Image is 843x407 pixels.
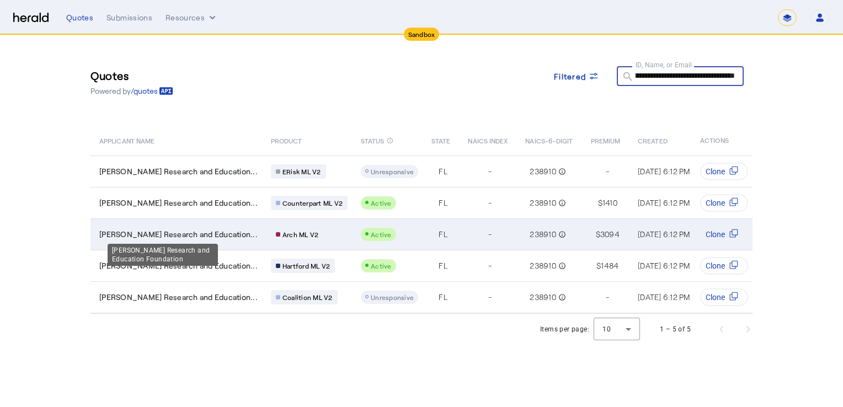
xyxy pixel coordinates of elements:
[488,197,492,208] span: -
[638,198,690,207] span: [DATE] 6:12 PM
[13,13,49,23] img: Herald Logo
[638,292,690,302] span: [DATE] 6:12 PM
[439,292,447,303] span: FL
[606,292,609,303] span: -
[271,135,302,146] span: PRODUCT
[282,261,330,270] span: Hartford ML V2
[706,197,725,208] span: Clone
[530,292,556,303] span: 238910
[601,260,618,271] span: 1484
[530,260,556,271] span: 238910
[700,257,748,275] button: Clone
[439,260,447,271] span: FL
[691,125,753,156] th: ACTIONS
[554,71,586,82] span: Filtered
[596,260,601,271] span: $
[282,199,343,207] span: Counterpart ML V2
[598,197,602,208] span: $
[530,197,556,208] span: 238910
[530,166,556,177] span: 238910
[606,166,609,177] span: -
[108,244,218,266] div: [PERSON_NAME] Research and Education Foundation
[106,12,152,23] div: Submissions
[556,229,566,240] mat-icon: info_outline
[468,135,508,146] span: NAICS INDEX
[99,260,258,271] span: [PERSON_NAME] Research and Education...
[638,135,668,146] span: CREATED
[700,288,748,306] button: Clone
[282,230,319,239] span: Arch ML V2
[99,135,154,146] span: APPLICANT NAME
[488,229,492,240] span: -
[638,229,690,239] span: [DATE] 6:12 PM
[439,197,447,208] span: FL
[361,135,385,146] span: STATUS
[556,292,566,303] mat-icon: info_outline
[591,135,621,146] span: PREMIUM
[99,197,258,208] span: [PERSON_NAME] Research and Education...
[371,168,414,175] span: Unresponsive
[99,166,258,177] span: [PERSON_NAME] Research and Education...
[700,163,748,180] button: Clone
[371,262,392,270] span: Active
[371,293,414,301] span: Unresponsive
[282,293,333,302] span: Coalition ML V2
[488,166,492,177] span: -
[638,167,690,176] span: [DATE] 6:12 PM
[617,71,636,84] mat-icon: search
[371,199,392,207] span: Active
[706,229,725,240] span: Clone
[525,135,573,146] span: NAICS-6-DIGIT
[545,66,608,86] button: Filtered
[600,229,620,240] span: 3094
[706,292,725,303] span: Clone
[660,324,691,335] div: 1 – 5 of 5
[66,12,93,23] div: Quotes
[431,135,450,146] span: STATE
[596,229,600,240] span: $
[556,260,566,271] mat-icon: info_outline
[90,85,173,97] p: Powered by
[99,292,258,303] span: [PERSON_NAME] Research and Education...
[488,260,492,271] span: -
[439,166,447,177] span: FL
[439,229,447,240] span: FL
[530,229,556,240] span: 238910
[556,166,566,177] mat-icon: info_outline
[488,292,492,303] span: -
[602,197,617,208] span: 1410
[706,166,725,177] span: Clone
[636,61,692,68] mat-label: ID, Name, or Email
[131,85,173,97] a: /quotes
[166,12,218,23] button: Resources dropdown menu
[706,260,725,271] span: Clone
[99,229,258,240] span: [PERSON_NAME] Research and Education...
[700,226,748,243] button: Clone
[371,231,392,238] span: Active
[90,68,173,83] h3: Quotes
[638,261,690,270] span: [DATE] 6:12 PM
[404,28,440,41] div: Sandbox
[282,167,321,176] span: ERisk ML V2
[387,135,393,147] mat-icon: info_outline
[700,194,748,212] button: Clone
[556,197,566,208] mat-icon: info_outline
[540,324,589,335] div: Items per page:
